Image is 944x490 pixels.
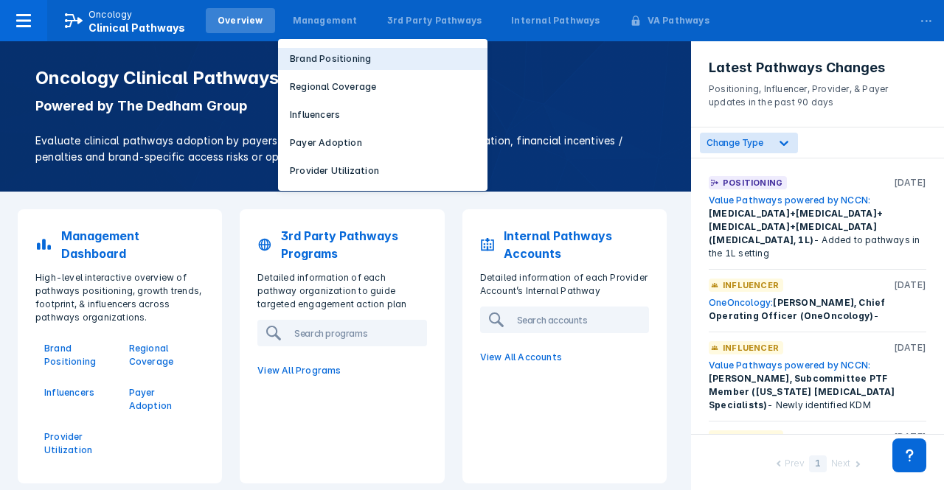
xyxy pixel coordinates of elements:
[35,97,656,115] p: Powered by The Dedham Group
[709,77,926,109] p: Positioning, Influencer, Provider, & Payer updates in the past 90 days
[375,8,494,33] a: 3rd Party Pathways
[709,297,885,321] span: [PERSON_NAME], Chief Operating Officer (OneOncology)
[723,341,779,354] p: Influencer
[293,14,358,27] div: Management
[723,176,782,189] p: Positioning
[27,218,213,271] a: Management Dashboard
[499,8,611,33] a: Internal Pathways
[249,271,435,311] p: Detailed information of each pathway organization to guide targeted engagement action plan
[809,455,827,472] div: 1
[281,8,369,33] a: Management
[88,21,185,34] span: Clinical Pathways
[35,68,656,88] h1: Oncology Clinical Pathways Tool
[511,308,664,332] input: Search accounts
[288,321,442,345] input: Search programs
[206,8,275,33] a: Overview
[471,342,658,373] a: View All Accounts
[387,14,482,27] div: 3rd Party Pathways
[278,76,487,98] button: Regional Coverage
[35,133,656,165] p: Evaluate clinical pathways adoption by payers and providers, implementation sophistication, finan...
[709,59,926,77] h3: Latest Pathways Changes
[511,14,600,27] div: Internal Pathways
[88,8,133,21] p: Oncology
[471,271,658,298] p: Detailed information of each Provider Account’s Internal Pathway
[894,176,926,189] p: [DATE]
[504,227,649,262] p: Internal Pathways Accounts
[290,108,340,122] p: Influencers
[471,218,658,271] a: Internal Pathways Accounts
[894,279,926,292] p: [DATE]
[44,342,111,368] a: Brand Positioning
[44,386,111,399] a: Influencers
[707,137,763,148] span: Change Type
[709,195,870,206] a: Value Pathways powered by NCCN:
[831,457,850,472] div: Next
[894,430,926,444] p: [DATE]
[290,52,371,66] p: Brand Positioning
[249,355,435,386] a: View All Programs
[785,457,804,472] div: Prev
[894,341,926,354] p: [DATE]
[709,359,926,412] div: - Newly identified KDM
[709,360,870,371] a: Value Pathways powered by NCCN:
[44,430,111,457] a: Provider Utilization
[290,80,376,94] p: Regional Coverage
[709,194,926,260] div: - Added to pathways in the 1L setting
[27,271,213,324] p: High-level interactive overview of pathways positioning, growth trends, footprint, & influencers ...
[290,136,362,150] p: Payer Adoption
[278,104,487,126] button: Influencers
[281,227,427,262] p: 3rd Party Pathways Programs
[129,342,196,368] a: Regional Coverage
[709,208,883,245] span: [MEDICAL_DATA]+[MEDICAL_DATA]+[MEDICAL_DATA]+[MEDICAL_DATA] ([MEDICAL_DATA], 1L)
[709,297,773,308] a: OneOncology:
[892,438,926,472] div: Contact Support
[723,430,779,444] p: Influencer
[249,218,435,271] a: 3rd Party Pathways Programs
[648,14,709,27] div: VA Pathways
[218,14,263,27] div: Overview
[709,373,895,410] span: [PERSON_NAME], Subcommittee PTF Member ([US_STATE] [MEDICAL_DATA] Specialists)
[912,2,941,33] div: ...
[290,164,379,178] p: Provider Utilization
[278,160,487,182] button: Provider Utilization
[723,279,779,292] p: Influencer
[278,132,487,154] button: Payer Adoption
[129,386,196,413] a: Payer Adoption
[61,227,204,262] p: Management Dashboard
[709,296,926,323] div: -
[278,48,487,70] button: Brand Positioning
